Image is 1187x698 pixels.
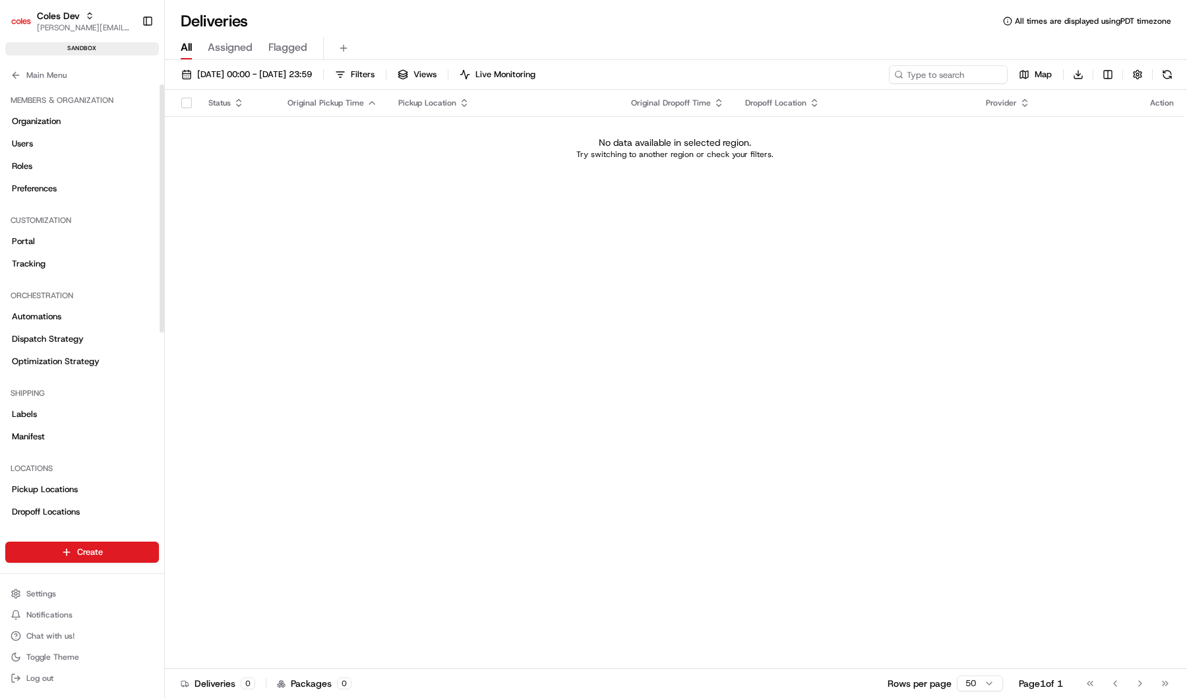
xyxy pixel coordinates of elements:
[12,138,33,150] span: Users
[204,169,240,185] button: See all
[599,136,751,149] p: No data available in selected region.
[986,98,1017,108] span: Provider
[125,259,212,272] span: API Documentation
[13,192,34,213] img: Abdul Alfozan
[175,65,318,84] button: [DATE] 00:00 - [DATE] 23:59
[109,205,114,215] span: •
[13,126,37,150] img: 1736555255976-a54dd68f-1ca7-489b-9aae-adbdc363a1c4
[5,90,159,111] div: Members & Organization
[26,652,79,662] span: Toggle Theme
[26,588,56,599] span: Settings
[37,22,131,33] span: [PERSON_NAME][EMAIL_ADDRESS][DOMAIN_NAME]
[5,426,159,447] a: Manifest
[106,254,217,278] a: 💻API Documentation
[13,261,24,271] div: 📗
[5,542,159,563] button: Create
[337,678,351,689] div: 0
[5,648,159,666] button: Toggle Theme
[26,610,73,620] span: Notifications
[13,172,84,182] div: Past conversations
[181,677,255,690] div: Deliveries
[5,156,159,177] a: Roles
[11,11,32,32] img: Coles Dev
[5,111,159,132] a: Organization
[12,484,78,495] span: Pickup Locations
[392,65,442,84] button: Views
[26,673,53,683] span: Log out
[351,69,375,80] span: Filters
[631,98,711,108] span: Original Dropoff Time
[1019,677,1063,690] div: Page 1 of 1
[277,677,351,690] div: Packages
[5,383,159,404] div: Shipping
[12,183,57,195] span: Preferences
[8,254,106,278] a: 📗Knowledge Base
[12,431,45,443] span: Manifest
[5,606,159,624] button: Notifications
[241,678,255,689] div: 0
[5,133,159,154] a: Users
[1158,65,1176,84] button: Refresh
[5,253,159,274] a: Tracking
[5,458,159,479] div: Locations
[12,408,37,420] span: Labels
[288,98,364,108] span: Original Pickup Time
[12,333,84,345] span: Dispatch Strategy
[59,126,216,139] div: Start new chat
[37,9,80,22] button: Coles Dev
[13,53,240,74] p: Welcome 👋
[888,677,952,690] p: Rows per page
[5,285,159,306] div: Orchestration
[5,329,159,350] a: Dispatch Strategy
[41,205,107,215] span: [PERSON_NAME]
[34,85,218,99] input: Clear
[111,261,122,271] div: 💻
[576,149,774,160] p: Try switching to another region or check your filters.
[1150,98,1174,108] div: Action
[889,65,1008,84] input: Type to search
[5,66,159,84] button: Main Menu
[5,231,159,252] a: Portal
[1035,69,1052,80] span: Map
[5,404,159,425] a: Labels
[28,126,51,150] img: 3693034958564_8121d46c871f4c73208f_72.jpg
[454,65,541,84] button: Live Monitoring
[12,311,61,323] span: Automations
[5,5,137,37] button: Coles DevColes Dev[PERSON_NAME][EMAIL_ADDRESS][DOMAIN_NAME]
[745,98,807,108] span: Dropoff Location
[5,42,159,55] div: sandbox
[5,669,159,687] button: Log out
[475,69,535,80] span: Live Monitoring
[12,356,100,367] span: Optimization Strategy
[208,98,231,108] span: Status
[26,631,75,641] span: Chat with us!
[268,40,307,55] span: Flagged
[59,139,181,150] div: We're available if you need us!
[5,351,159,372] a: Optimization Strategy
[5,627,159,645] button: Chat with us!
[12,506,80,518] span: Dropoff Locations
[329,65,380,84] button: Filters
[117,205,144,215] span: [DATE]
[413,69,437,80] span: Views
[12,115,61,127] span: Organization
[5,210,159,231] div: Customization
[1013,65,1058,84] button: Map
[398,98,456,108] span: Pickup Location
[93,291,160,301] a: Powered byPylon
[77,546,103,558] span: Create
[181,11,248,32] h1: Deliveries
[13,13,40,40] img: Nash
[1015,16,1171,26] span: All times are displayed using PDT timezone
[5,178,159,199] a: Preferences
[181,40,192,55] span: All
[224,130,240,146] button: Start new chat
[197,69,312,80] span: [DATE] 00:00 - [DATE] 23:59
[5,501,159,523] a: Dropoff Locations
[5,585,159,603] button: Settings
[208,40,253,55] span: Assigned
[5,306,159,327] a: Automations
[12,236,35,247] span: Portal
[26,259,101,272] span: Knowledge Base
